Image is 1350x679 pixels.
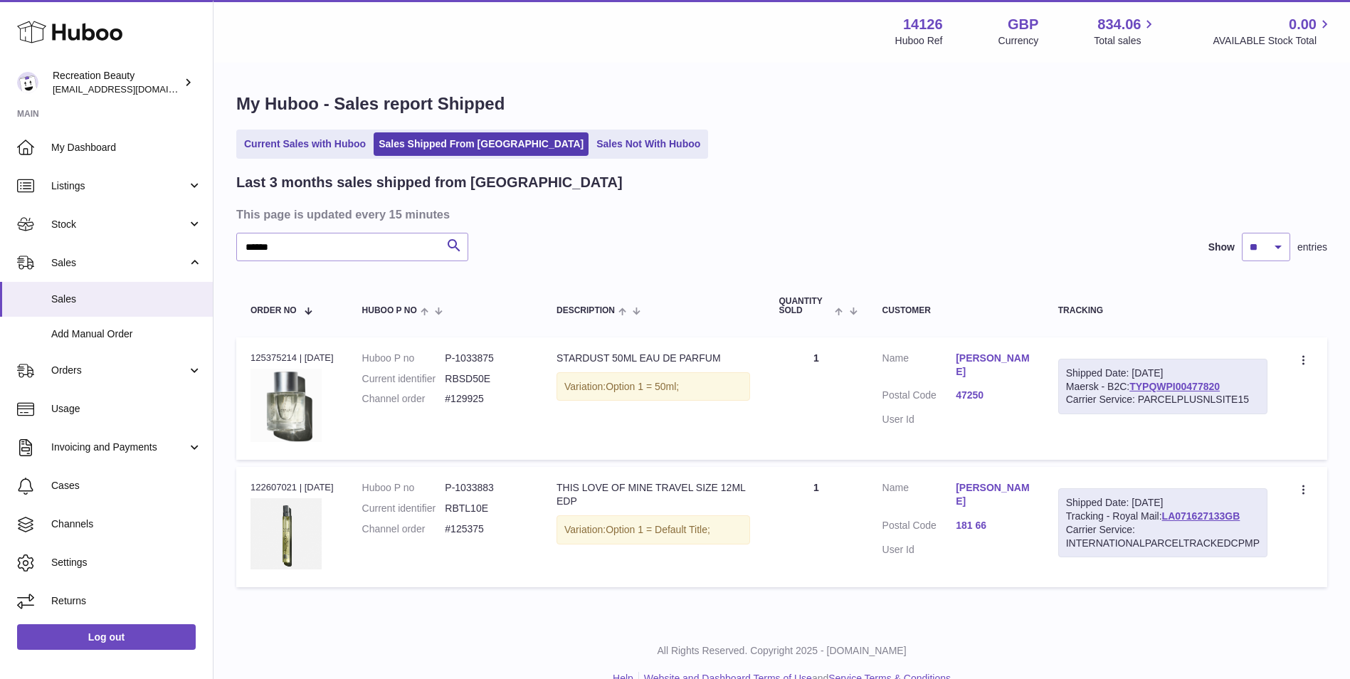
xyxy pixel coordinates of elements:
[445,481,528,495] dd: P-1033883
[882,306,1030,315] div: Customer
[882,519,956,536] dt: Postal Code
[1058,359,1267,415] div: Maersk - B2C:
[251,498,322,569] img: TLOM-Bottle.jpg
[1066,367,1260,380] div: Shipped Date: [DATE]
[882,481,956,512] dt: Name
[557,352,750,365] div: STARDUST 50ML EAU DE PARFUM
[236,93,1327,115] h1: My Huboo - Sales report Shipped
[1208,241,1235,254] label: Show
[53,69,181,96] div: Recreation Beauty
[362,306,417,315] span: Huboo P no
[895,34,943,48] div: Huboo Ref
[1213,34,1333,48] span: AVAILABLE Stock Total
[1058,488,1267,558] div: Tracking - Royal Mail:
[764,337,868,460] td: 1
[956,352,1030,379] a: [PERSON_NAME]
[1097,15,1141,34] span: 834.06
[956,389,1030,402] a: 47250
[251,306,297,315] span: Order No
[51,327,202,341] span: Add Manual Order
[445,352,528,365] dd: P-1033875
[557,515,750,544] div: Variation:
[591,132,705,156] a: Sales Not With Huboo
[445,392,528,406] dd: #129925
[1066,496,1260,510] div: Shipped Date: [DATE]
[1289,15,1317,34] span: 0.00
[1162,510,1240,522] a: LA071627133GB
[51,293,202,306] span: Sales
[882,543,956,557] dt: User Id
[51,218,187,231] span: Stock
[362,352,445,365] dt: Huboo P no
[374,132,589,156] a: Sales Shipped From [GEOGRAPHIC_DATA]
[362,481,445,495] dt: Huboo P no
[998,34,1039,48] div: Currency
[17,72,38,93] img: customercare@recreationbeauty.com
[1058,306,1267,315] div: Tracking
[557,306,615,315] span: Description
[251,352,334,364] div: 125375214 | [DATE]
[251,369,322,442] img: Stardust50mlEdp.jpg
[1094,15,1157,48] a: 834.06 Total sales
[764,467,868,587] td: 1
[903,15,943,34] strong: 14126
[1213,15,1333,48] a: 0.00 AVAILABLE Stock Total
[362,372,445,386] dt: Current identifier
[882,413,956,426] dt: User Id
[362,392,445,406] dt: Channel order
[445,372,528,386] dd: RBSD50E
[882,389,956,406] dt: Postal Code
[362,522,445,536] dt: Channel order
[1297,241,1327,254] span: entries
[51,479,202,493] span: Cases
[51,141,202,154] span: My Dashboard
[779,297,831,315] span: Quantity Sold
[445,522,528,536] dd: #125375
[51,402,202,416] span: Usage
[251,481,334,494] div: 122607021 | [DATE]
[1066,393,1260,406] div: Carrier Service: PARCELPLUSNLSITE15
[51,441,187,454] span: Invoicing and Payments
[956,481,1030,508] a: [PERSON_NAME]
[557,372,750,401] div: Variation:
[53,83,209,95] span: [EMAIL_ADDRESS][DOMAIN_NAME]
[1008,15,1038,34] strong: GBP
[236,173,623,192] h2: Last 3 months sales shipped from [GEOGRAPHIC_DATA]
[225,644,1339,658] p: All Rights Reserved. Copyright 2025 - [DOMAIN_NAME]
[445,502,528,515] dd: RBTL10E
[51,517,202,531] span: Channels
[1094,34,1157,48] span: Total sales
[606,524,710,535] span: Option 1 = Default Title;
[51,256,187,270] span: Sales
[362,502,445,515] dt: Current identifier
[51,179,187,193] span: Listings
[51,364,187,377] span: Orders
[51,594,202,608] span: Returns
[239,132,371,156] a: Current Sales with Huboo
[17,624,196,650] a: Log out
[1066,523,1260,550] div: Carrier Service: INTERNATIONALPARCELTRACKEDCPMP
[1129,381,1220,392] a: TYPQWPI00477820
[882,352,956,382] dt: Name
[606,381,679,392] span: Option 1 = 50ml;
[236,206,1324,222] h3: This page is updated every 15 minutes
[557,481,750,508] div: THIS LOVE OF MINE TRAVEL SIZE 12ML EDP
[51,556,202,569] span: Settings
[956,519,1030,532] a: 181 66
